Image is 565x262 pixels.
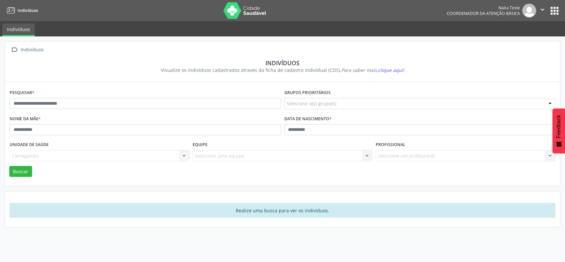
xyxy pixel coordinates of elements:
div: Naíra Teste [447,5,520,11]
label: Pesquisar [10,88,34,98]
span: Selecione o(s) grupo(s) [287,100,336,107]
button: Buscar [9,166,32,177]
button: apps [549,5,560,17]
div: Indivíduos [19,45,45,55]
label: Profissional [376,140,405,150]
label: Equipe [193,140,208,150]
a: Indivíduos [2,24,35,36]
a: Indivíduos [5,5,38,16]
i:  [10,45,19,55]
img: img [522,4,536,18]
div: Indivíduos [14,59,551,67]
div: Realize uma busca para ver os indivíduos. [10,203,555,218]
span: Indivíduos [18,8,38,13]
label: Unidade de saúde [10,140,49,150]
label: Data de nascimento [284,114,332,124]
a:  Indivíduos [10,45,45,55]
span: Feedback [556,115,562,138]
label: Nome da mãe [10,114,41,124]
i: Para saber mais, [341,67,404,73]
button:  [536,4,549,18]
span: Coordenador da Atenção Básica [447,11,520,16]
div: Visualize os indivíduos cadastrados através da ficha de cadastro individual (CDS). [14,67,551,74]
label: Grupos prioritários [284,88,331,98]
i:  [539,6,546,13]
button: Feedback - Mostrar pesquisa [552,108,565,153]
span: clique aqui! [378,67,404,73]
